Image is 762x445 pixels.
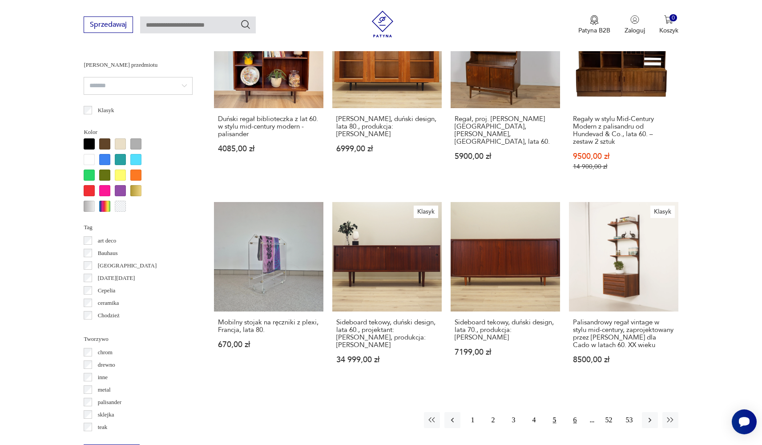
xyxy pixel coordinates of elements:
[578,15,610,35] a: Ikona medaluPatyna B2B
[240,19,251,30] button: Szukaj
[98,286,116,295] p: Cepelia
[465,412,481,428] button: 1
[578,26,610,35] p: Patyna B2B
[567,412,583,428] button: 6
[455,319,556,341] h3: Sideboard tekowy, duński design, lata 70., produkcja: [PERSON_NAME]
[336,115,438,138] h3: [PERSON_NAME], duński design, lata 80., produkcja: [PERSON_NAME]
[98,273,135,283] p: [DATE][DATE]
[84,60,193,70] p: [PERSON_NAME] przedmiotu
[669,14,677,22] div: 0
[659,26,678,35] p: Koszyk
[98,435,142,445] p: tworzywo sztuczne
[98,385,111,395] p: metal
[218,319,319,334] h3: Mobilny stojak na ręczniki z plexi, Francja, lata 80.
[98,311,120,320] p: Chodzież
[659,15,678,35] button: 0Koszyk
[336,145,438,153] p: 6999,00 zł
[98,397,121,407] p: palisander
[573,153,674,160] p: 9500,00 zł
[573,115,674,146] h3: Regały w stylu Mid-Century Modern z palisandru od Hundevad & Co., lata 60. – zestaw 2 sztuk
[573,319,674,349] h3: Palisandrowy regał vintage w stylu mid-century, zaprojektowany przez [PERSON_NAME] dla Cado w lat...
[451,202,560,381] a: Sideboard tekowy, duński design, lata 70., produkcja: DaniaSideboard tekowy, duński design, lata ...
[732,409,757,434] iframe: Smartsupp widget button
[569,202,678,381] a: KlasykPalisandrowy regał vintage w stylu mid-century, zaprojektowany przez Poula Cadoviusa dla Ca...
[84,334,193,344] p: Tworzywo
[625,26,645,35] p: Zaloguj
[218,341,319,348] p: 670,00 zł
[84,16,133,33] button: Sprzedawaj
[526,412,542,428] button: 4
[506,412,522,428] button: 3
[573,356,674,364] p: 8500,00 zł
[336,319,438,349] h3: Sideboard tekowy, duński design, lata 60., projektant: [PERSON_NAME], produkcja: [PERSON_NAME]
[98,261,157,271] p: [GEOGRAPHIC_DATA]
[601,412,617,428] button: 52
[621,412,637,428] button: 53
[98,236,117,246] p: art deco
[218,115,319,138] h3: Duński regał biblioteczka z lat 60. w stylu mid-century modern - palisander
[98,348,113,357] p: chrom
[98,422,108,432] p: teak
[214,202,323,381] a: Mobilny stojak na ręczniki z plexi, Francja, lata 80.Mobilny stojak na ręczniki z plexi, Francja,...
[84,127,193,137] p: Kolor
[336,356,438,364] p: 34 999,00 zł
[98,372,108,382] p: inne
[590,15,599,25] img: Ikona medalu
[578,15,610,35] button: Patyna B2B
[98,323,119,333] p: Ćmielów
[98,360,115,370] p: drewno
[84,222,193,232] p: Tag
[573,163,674,170] p: 14 900,00 zł
[630,15,639,24] img: Ikonka użytkownika
[664,15,673,24] img: Ikona koszyka
[98,410,114,420] p: sklejka
[485,412,501,428] button: 2
[98,248,118,258] p: Bauhaus
[369,11,396,37] img: Patyna - sklep z meblami i dekoracjami vintage
[455,153,556,160] p: 5900,00 zł
[625,15,645,35] button: Zaloguj
[332,202,442,381] a: KlasykSideboard tekowy, duński design, lata 60., projektant: Hans J. Wegner, produkcja: Ry Møbler...
[547,412,563,428] button: 5
[98,105,114,115] p: Klasyk
[98,298,119,308] p: ceramika
[218,145,319,153] p: 4085,00 zł
[455,348,556,356] p: 7199,00 zł
[455,115,556,146] h3: Regał, proj. [PERSON_NAME][GEOGRAPHIC_DATA], [PERSON_NAME], [GEOGRAPHIC_DATA], lata 60.
[84,22,133,28] a: Sprzedawaj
